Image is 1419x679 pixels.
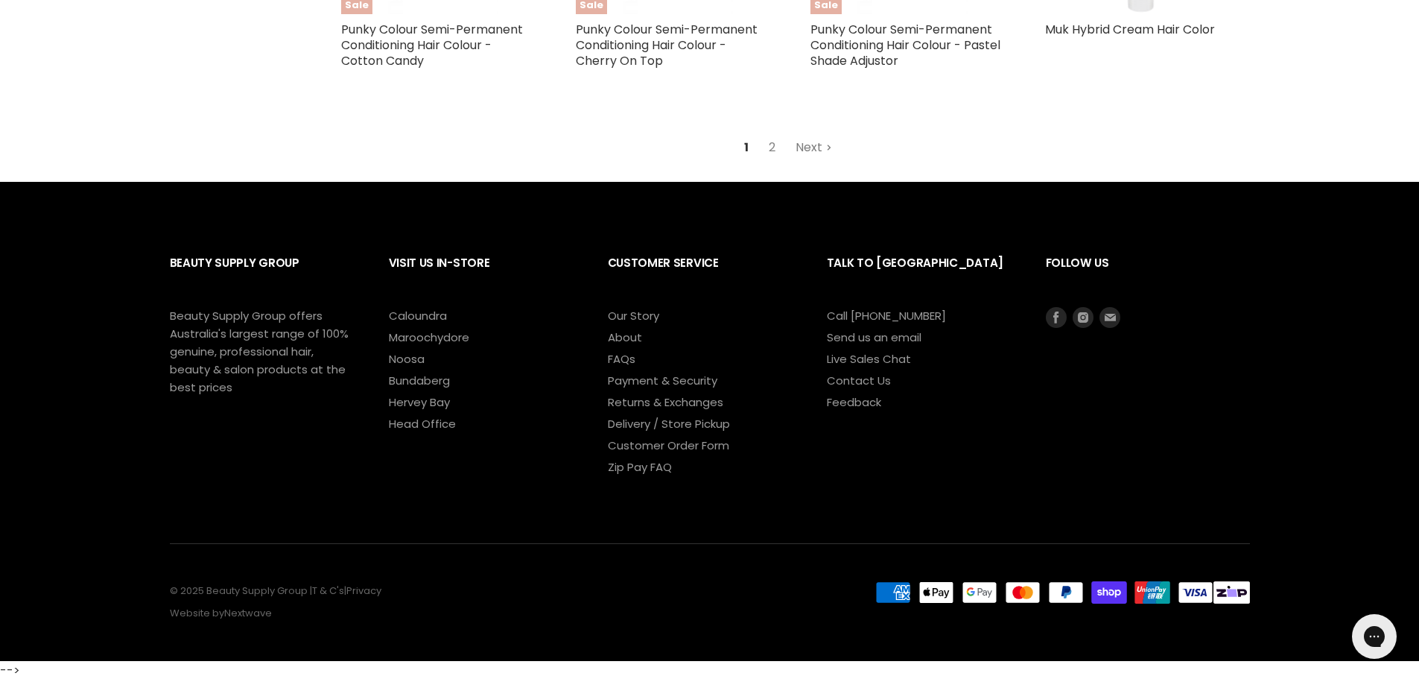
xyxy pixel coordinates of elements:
[827,244,1016,306] h2: Talk to [GEOGRAPHIC_DATA]
[608,329,642,345] a: About
[608,459,672,475] a: Zip Pay FAQ
[827,329,921,345] a: Send us an email
[1045,21,1215,38] a: Muk Hybrid Cream Hair Color
[761,134,784,161] a: 2
[608,244,797,306] h2: Customer Service
[1213,581,1249,604] img: footer-tile-new.png
[787,134,840,161] a: Next
[1345,609,1404,664] iframe: Gorgias live chat messenger
[389,308,447,323] a: Caloundra
[341,21,523,69] a: Punky Colour Semi-Permanent Conditioning Hair Colour - Cotton Candy
[827,308,946,323] a: Call [PHONE_NUMBER]
[389,351,425,367] a: Noosa
[389,416,456,432] a: Head Office
[389,329,469,345] a: Maroochydore
[346,584,381,598] a: Privacy
[312,584,344,598] a: T & C's
[389,373,450,388] a: Bundaberg
[608,438,729,453] a: Customer Order Form
[608,351,635,367] a: FAQs
[1046,244,1250,306] h2: Follow us
[608,373,717,388] a: Payment & Security
[224,606,272,620] a: Nextwave
[608,394,723,410] a: Returns & Exchanges
[827,351,911,367] a: Live Sales Chat
[827,394,881,410] a: Feedback
[608,308,659,323] a: Our Story
[170,307,349,397] p: Beauty Supply Group offers Australia's largest range of 100% genuine, professional hair, beauty &...
[736,134,757,161] span: 1
[576,21,758,69] a: Punky Colour Semi-Permanent Conditioning Hair Colour - Cherry On Top
[608,416,730,432] a: Delivery / Store Pickup
[170,586,809,619] p: © 2025 Beauty Supply Group | | Website by
[389,244,578,306] h2: Visit Us In-Store
[827,373,891,388] a: Contact Us
[810,21,1000,69] a: Punky Colour Semi-Permanent Conditioning Hair Colour - Pastel Shade Adjustor
[170,244,359,306] h2: Beauty Supply Group
[389,394,450,410] a: Hervey Bay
